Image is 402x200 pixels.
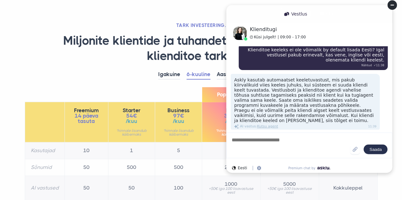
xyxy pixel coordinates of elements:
span: Starter [114,108,149,113]
h2: TARK INVESTEERING. [25,22,378,29]
small: +50€ iga 100 lisavastuse eest [208,187,255,194]
a: Igakuine [158,70,180,80]
span: Business [161,108,196,113]
span: Nähtud ✓ 11:38 [140,62,163,68]
div: Eesti [11,166,26,170]
span: /kuu [114,119,149,124]
td: 500 [108,159,155,176]
h1: Miljonite klientide ja tuhandete tiimide eelistatuim klienditoe tarkvara. [25,33,378,63]
span: 14 päeva tasuta [71,113,102,124]
img: Site logo [12,23,25,43]
a: Aastane [217,70,238,80]
span: Freemium [71,108,102,113]
td: 10 [202,142,260,159]
span: 1000 [208,182,255,187]
th: Kasutajad [25,142,65,159]
td: 500 [155,159,202,176]
td: 1 [108,142,155,159]
span: Kokkuleppel [325,185,371,190]
div: KKK [93,10,118,18]
span: Saada [148,147,160,152]
td: 50 [65,159,108,176]
td: 2000 [202,159,260,176]
span: Populaarne [202,87,260,102]
span: 11:39 [147,124,155,129]
a: Premium chat by [65,166,111,171]
td: 5 [155,142,202,159]
small: +50€ iga 100 lisavastuse eest [266,187,313,194]
span: /kuu [161,119,196,124]
span: 54€ [114,113,149,119]
span: 359€ [208,113,255,119]
span: 97€ [161,113,196,119]
small: *hinnale lisandub käibemaks [208,129,255,136]
div: Askly kasutab automaatset keeletuvastust, mis pakub kiirvalikuid viies keeles juhuks, kui süsteem... [10,74,159,131]
a: 6-kuuline [187,70,210,80]
div: AI vastus : [13,124,57,129]
div: Vestlus [58,10,90,18]
div: Kutsu agent [36,124,57,129]
span: /kuu [208,119,255,124]
span: Flex [208,108,255,113]
span: 5000 [266,182,313,187]
button: Saada [142,145,166,154]
div: Klienditoe keeleks ei ole võimalik by default lisada Eesti? Igal vestlusel pakub erinevalt, kas v... [17,44,167,70]
th: Sõnumid [25,159,65,176]
small: *hinnale lisandub käibemaks [114,129,149,136]
td: 10 [65,142,108,159]
small: *hinnale lisandub käibemaks [161,129,196,136]
div: Küsi julgelt! | 09:00 - 17:00 [29,35,85,40]
img: Askly [96,166,109,170]
div: Klienditugi [29,27,85,32]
